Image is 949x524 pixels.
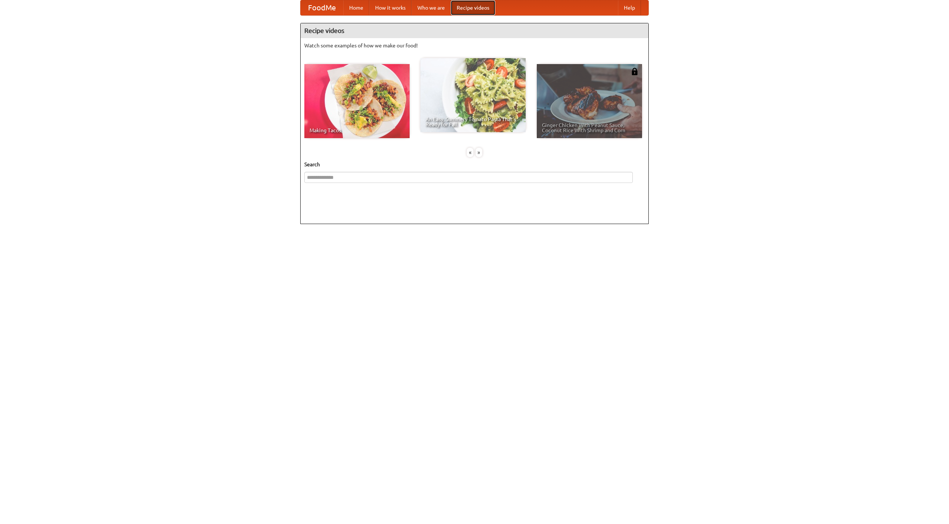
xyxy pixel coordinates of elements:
a: FoodMe [301,0,343,15]
h5: Search [304,161,645,168]
span: Making Tacos [310,128,404,133]
div: « [467,148,473,157]
a: Help [618,0,641,15]
a: Recipe videos [451,0,495,15]
a: Who we are [411,0,451,15]
a: Home [343,0,369,15]
a: Making Tacos [304,64,410,138]
img: 483408.png [631,68,638,75]
a: An Easy, Summery Tomato Pasta That's Ready for Fall [420,58,526,132]
div: » [476,148,482,157]
p: Watch some examples of how we make our food! [304,42,645,49]
h4: Recipe videos [301,23,648,38]
a: How it works [369,0,411,15]
span: An Easy, Summery Tomato Pasta That's Ready for Fall [426,117,520,127]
